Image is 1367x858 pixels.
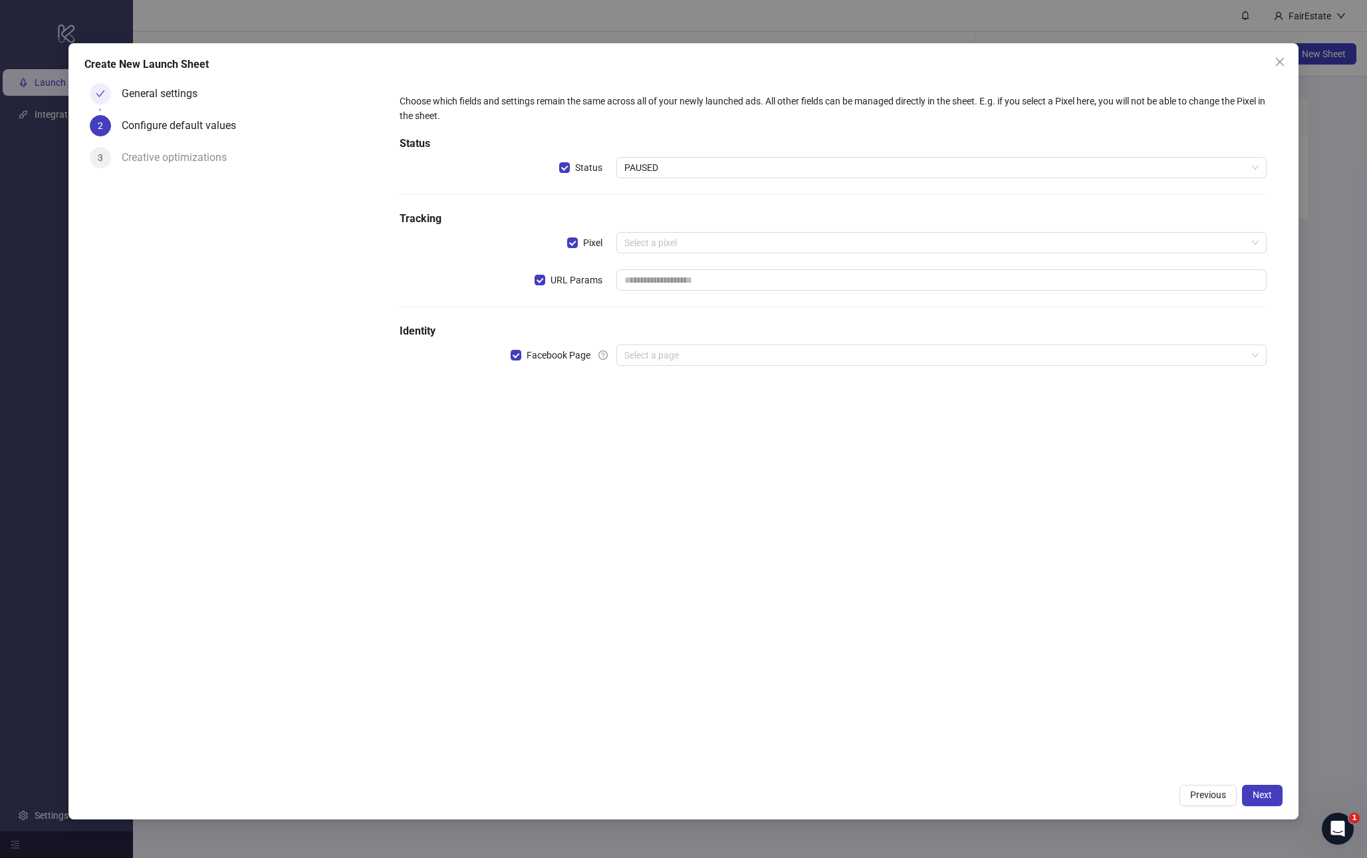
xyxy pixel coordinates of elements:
[1349,813,1360,823] span: 1
[400,94,1267,123] div: Choose which fields and settings remain the same across all of your newly launched ads. All other...
[1253,789,1272,800] span: Next
[624,158,1259,178] span: PAUSED
[400,136,1267,152] h5: Status
[1242,785,1283,806] button: Next
[96,89,105,98] span: check
[98,152,103,163] span: 3
[1180,785,1237,806] button: Previous
[1269,51,1291,72] button: Close
[400,211,1267,227] h5: Tracking
[98,120,103,131] span: 2
[1190,789,1226,800] span: Previous
[400,323,1267,339] h5: Identity
[84,57,1283,72] div: Create New Launch Sheet
[578,235,608,250] span: Pixel
[1322,813,1354,845] iframe: Intercom live chat
[122,115,247,136] div: Configure default values
[122,147,237,168] div: Creative optimizations
[521,348,596,362] span: Facebook Page
[598,351,608,360] span: question-circle
[545,273,608,287] span: URL Params
[570,160,608,175] span: Status
[122,83,208,104] div: General settings
[1275,57,1285,67] span: close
